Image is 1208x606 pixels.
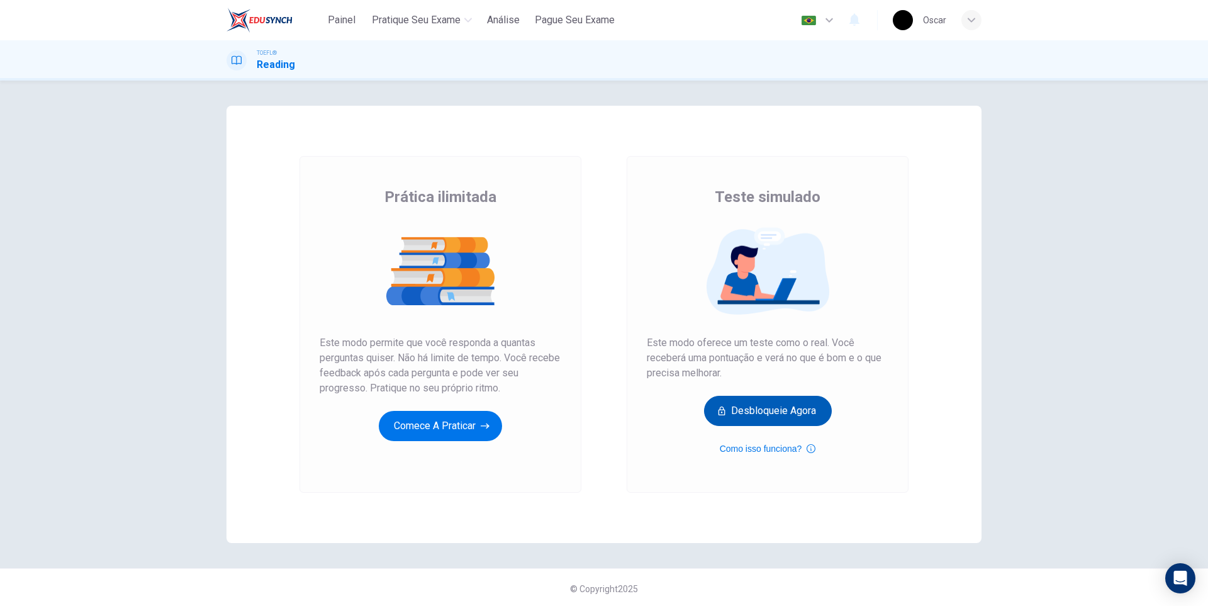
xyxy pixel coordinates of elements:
button: Análise [482,9,525,31]
span: Este modo permite que você responda a quantas perguntas quiser. Não há limite de tempo. Você rece... [320,335,561,396]
button: Como isso funciona? [720,441,816,456]
div: Oscar [923,13,946,28]
button: Painel [322,9,362,31]
span: © Copyright 2025 [570,584,638,594]
span: Pague Seu Exame [535,13,615,28]
span: Análise [487,13,520,28]
span: Este modo oferece um teste como o real. Você receberá uma pontuação e verá no que é bom e o que p... [647,335,888,381]
h1: Reading [257,57,295,72]
button: Pratique seu exame [367,9,477,31]
span: Prática ilimitada [384,187,496,207]
span: TOEFL® [257,48,277,57]
span: Teste simulado [715,187,820,207]
button: Desbloqueie agora [704,396,832,426]
span: Painel [328,13,355,28]
div: Open Intercom Messenger [1165,563,1195,593]
img: pt [801,16,817,25]
button: Comece a praticar [379,411,502,441]
img: Profile picture [893,10,913,30]
span: Pratique seu exame [372,13,461,28]
button: Pague Seu Exame [530,9,620,31]
img: EduSynch logo [226,8,293,33]
a: EduSynch logo [226,8,322,33]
